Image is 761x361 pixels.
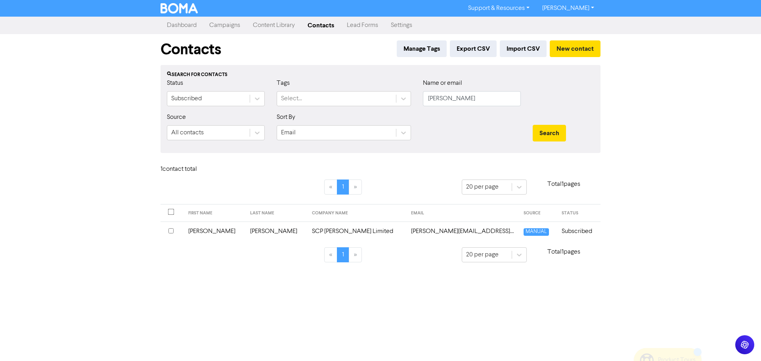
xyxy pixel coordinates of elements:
iframe: Chat Widget [721,323,761,361]
a: Campaigns [203,17,247,33]
img: BOMA Logo [161,3,198,13]
div: 20 per page [466,182,499,192]
button: Search [533,125,566,141]
td: Subscribed [557,222,600,241]
a: Contacts [301,17,340,33]
button: New contact [550,40,600,57]
a: Dashboard [161,17,203,33]
button: Export CSV [450,40,497,57]
td: SCP [PERSON_NAME] Limited [307,222,406,241]
th: FIRST NAME [184,204,245,222]
label: Sort By [277,113,295,122]
a: Content Library [247,17,301,33]
label: Tags [277,78,290,88]
p: Total 1 pages [527,247,600,257]
label: Name or email [423,78,462,88]
th: EMAIL [406,204,519,222]
h1: Contacts [161,40,221,59]
div: All contacts [171,128,204,138]
a: Support & Resources [462,2,536,15]
button: Manage Tags [397,40,447,57]
div: Email [281,128,296,138]
button: Import CSV [500,40,547,57]
th: STATUS [557,204,600,222]
label: Status [167,78,183,88]
th: LAST NAME [245,204,307,222]
td: jolene.cruz@zones.co.nz [406,222,519,241]
a: Page 1 is your current page [337,180,349,195]
a: Lead Forms [340,17,384,33]
span: MANUAL [524,228,549,236]
th: SOURCE [519,204,556,222]
div: Subscribed [171,94,202,103]
div: Select... [281,94,302,103]
label: Source [167,113,186,122]
h6: 1 contact total [161,166,224,173]
p: Total 1 pages [527,180,600,189]
a: Page 1 is your current page [337,247,349,262]
a: [PERSON_NAME] [536,2,600,15]
th: COMPANY NAME [307,204,406,222]
td: [PERSON_NAME] [245,222,307,241]
a: Settings [384,17,419,33]
div: 20 per page [466,250,499,260]
td: [PERSON_NAME] [184,222,245,241]
div: Search for contacts [167,71,594,78]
